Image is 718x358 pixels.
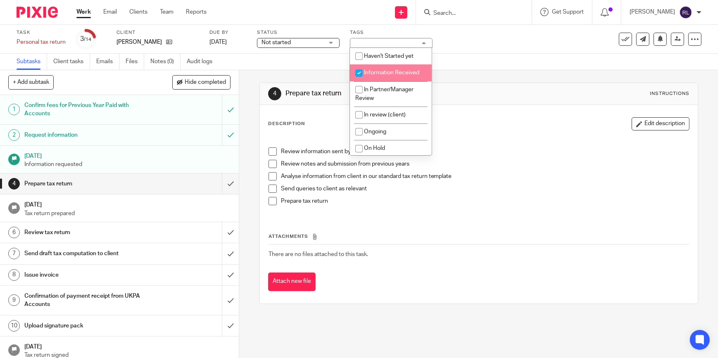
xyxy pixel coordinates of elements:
[126,54,144,70] a: Files
[8,178,20,190] div: 4
[8,294,20,306] div: 9
[172,75,231,89] button: Hide completed
[281,147,689,156] p: Review information sent by client
[24,99,151,120] h1: Confirm fees for Previous Year Paid with Accounts
[150,54,181,70] a: Notes (0)
[129,8,147,16] a: Clients
[350,29,433,36] label: Tags
[209,39,227,45] span: [DATE]
[355,87,414,101] span: In Partner/Manager Review
[209,29,247,36] label: Due by
[281,185,689,193] p: Send queries to client as relevant
[281,160,689,168] p: Review notes and submission from previous years
[24,129,151,141] h1: Request information
[8,248,20,259] div: 7
[185,79,226,86] span: Hide completed
[24,178,151,190] h1: Prepare tax return
[269,234,308,239] span: Attachments
[187,54,219,70] a: Audit logs
[17,7,58,18] img: Pixie
[24,320,151,332] h1: Upload signature pack
[364,112,406,118] span: In review (client)
[268,273,316,291] button: Attach new file
[262,40,291,45] span: Not started
[552,9,584,15] span: Get Support
[84,37,92,42] small: /14
[17,38,66,46] div: Personal tax return
[53,54,90,70] a: Client tasks
[630,8,675,16] p: [PERSON_NAME]
[679,6,692,19] img: svg%3E
[81,34,92,44] div: 3
[24,269,151,281] h1: Issue invoice
[160,8,174,16] a: Team
[632,117,689,130] button: Edit description
[96,54,119,70] a: Emails
[281,172,689,180] p: Analyse information from client in our standard tax return template
[269,251,368,257] span: There are no files attached to this task.
[364,129,386,135] span: Ongoing
[76,8,91,16] a: Work
[364,70,419,76] span: Information Received
[8,75,54,89] button: + Add subtask
[433,10,507,17] input: Search
[257,29,340,36] label: Status
[8,129,20,141] div: 2
[24,199,231,209] h1: [DATE]
[103,8,117,16] a: Email
[8,104,20,115] div: 1
[116,38,162,46] p: [PERSON_NAME]
[8,320,20,332] div: 10
[8,269,20,281] div: 8
[24,150,231,160] h1: [DATE]
[281,197,689,205] p: Prepare tax return
[24,247,151,260] h1: Send draft tax computation to client
[24,226,151,239] h1: Review tax return
[285,89,496,98] h1: Prepare tax return
[24,341,231,351] h1: [DATE]
[268,121,305,127] p: Description
[24,209,231,218] p: Tax return prepared
[116,29,199,36] label: Client
[24,160,231,168] p: Information requested
[364,53,414,59] span: Haven't Started yet
[650,90,689,97] div: Instructions
[268,87,281,100] div: 4
[364,145,385,151] span: On Hold
[17,54,47,70] a: Subtasks
[24,290,151,311] h1: Confirmation of payment receipt from UKPA Accounts
[8,227,20,238] div: 6
[186,8,207,16] a: Reports
[17,29,66,36] label: Task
